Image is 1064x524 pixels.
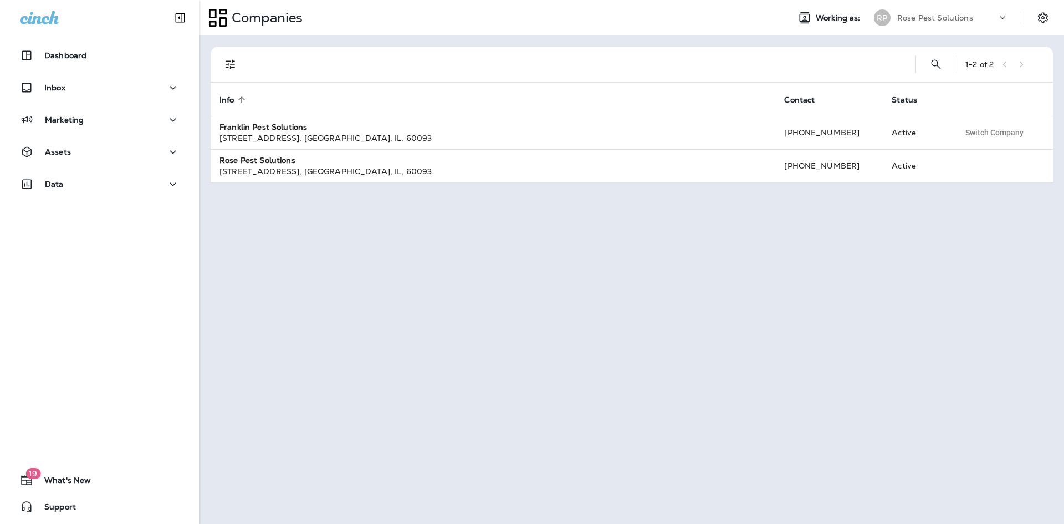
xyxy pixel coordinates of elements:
button: Switch Company [959,124,1030,141]
span: Contact [784,95,829,105]
div: [STREET_ADDRESS] , [GEOGRAPHIC_DATA] , IL , 60093 [219,166,766,177]
span: Info [219,95,249,105]
td: [PHONE_NUMBER] [775,149,883,182]
p: Inbox [44,83,65,92]
button: Data [11,173,188,195]
p: Rose Pest Solutions [897,13,973,22]
span: Status [892,95,917,105]
p: Dashboard [44,51,86,60]
div: [STREET_ADDRESS] , [GEOGRAPHIC_DATA] , IL , 60093 [219,133,766,144]
button: Collapse Sidebar [165,7,196,29]
div: 1 - 2 of 2 [965,60,994,69]
span: Info [219,95,234,105]
button: Search Companies [925,53,947,75]
button: Support [11,496,188,518]
p: Assets [45,147,71,156]
button: Settings [1033,8,1053,28]
span: Switch Company [965,129,1024,136]
strong: Rose Pest Solutions [219,155,295,165]
strong: Franklin Pest Solutions [219,122,307,132]
p: Data [45,180,64,189]
p: Companies [227,9,303,26]
span: Support [33,502,76,516]
span: Working as: [816,13,863,23]
span: What's New [33,476,91,489]
button: Dashboard [11,44,188,67]
button: Marketing [11,109,188,131]
span: Contact [784,95,815,105]
td: Active [883,149,950,182]
span: Status [892,95,932,105]
button: Assets [11,141,188,163]
button: Filters [219,53,242,75]
button: 19What's New [11,469,188,491]
button: Inbox [11,77,188,99]
td: [PHONE_NUMBER] [775,116,883,149]
td: Active [883,116,950,149]
p: Marketing [45,115,84,124]
div: RP [874,9,891,26]
span: 19 [25,468,40,479]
